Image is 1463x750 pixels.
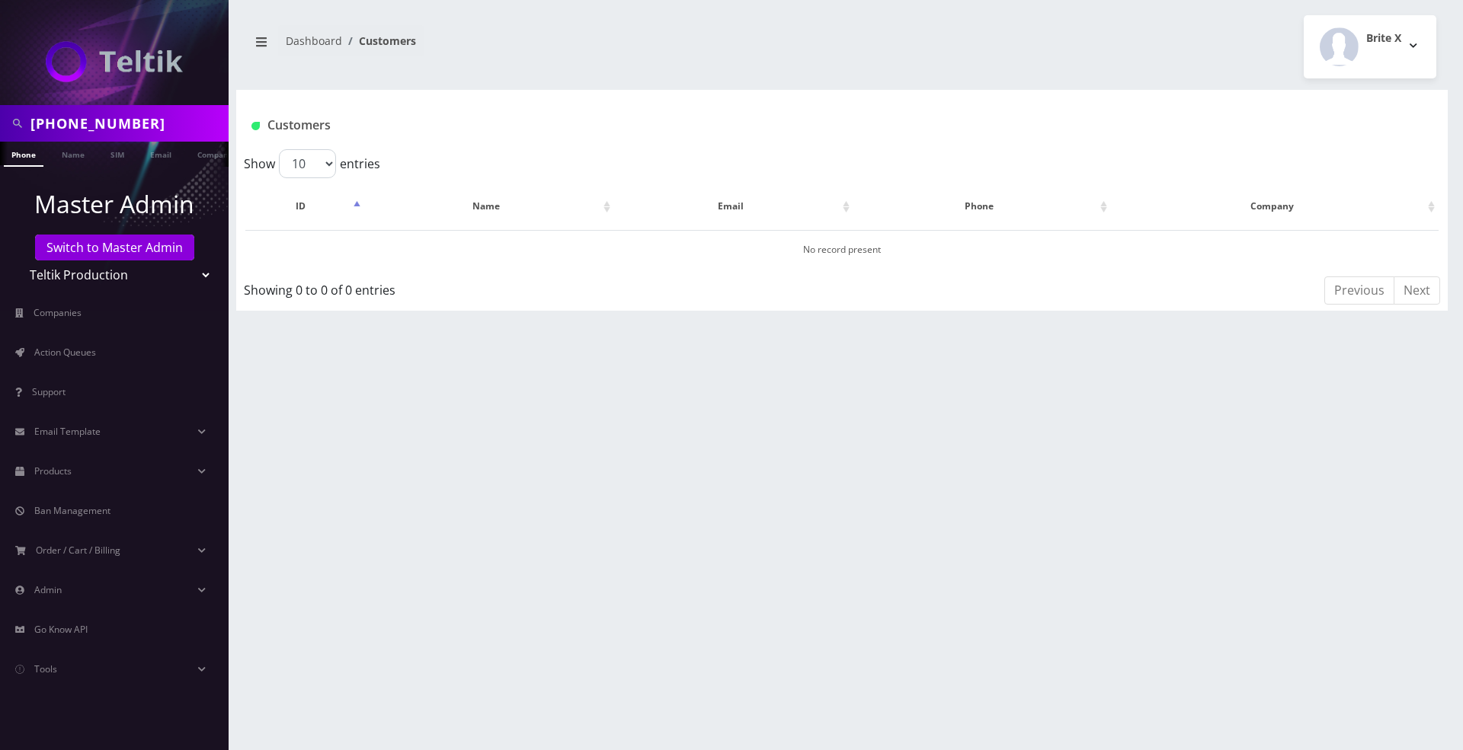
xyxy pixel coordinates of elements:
[34,425,101,438] span: Email Template
[279,149,336,178] select: Showentries
[4,142,43,167] a: Phone
[251,118,1232,132] h1: Customers
[1394,276,1440,305] a: Next
[34,583,62,596] span: Admin
[36,544,120,557] span: Order / Cart / Billing
[244,275,731,299] div: Showing 0 to 0 of 0 entries
[1366,32,1401,45] h2: Brite X
[248,25,831,69] nav: breadcrumb
[342,33,416,49] li: Customers
[1304,15,1436,78] button: Brite X
[34,662,57,675] span: Tools
[190,142,241,165] a: Company
[245,230,1439,269] td: No record present
[54,142,92,165] a: Name
[366,184,614,228] th: Name: activate to sort column ascending
[34,464,72,477] span: Products
[245,184,364,228] th: ID: activate to sort column descending
[46,41,183,82] img: Teltik Production
[1324,276,1394,305] a: Previous
[286,34,342,48] a: Dashboard
[244,149,380,178] label: Show entries
[142,142,179,165] a: Email
[1112,184,1439,228] th: Company: activate to sort column ascending
[34,346,96,359] span: Action Queues
[34,504,110,517] span: Ban Management
[32,385,66,398] span: Support
[35,235,194,260] a: Switch to Master Admin
[103,142,132,165] a: SIM
[616,184,853,228] th: Email: activate to sort column ascending
[34,623,88,636] span: Go Know API
[855,184,1111,228] th: Phone: activate to sort column ascending
[34,306,82,319] span: Companies
[30,109,225,138] input: Search in Company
